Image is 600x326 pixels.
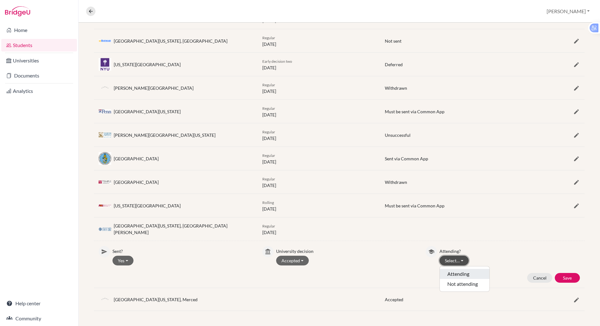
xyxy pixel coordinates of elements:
[258,152,380,165] div: [DATE]
[385,203,445,208] span: Must be sent via Common App
[114,155,159,162] div: [GEOGRAPHIC_DATA]
[262,83,275,87] span: Regular
[99,205,111,206] img: us_asu__zp7qz_h.jpeg
[258,199,380,212] div: [DATE]
[385,132,411,138] span: Unsuccessful
[262,200,274,205] span: Rolling
[114,296,198,303] div: [GEOGRAPHIC_DATA][US_STATE], Merced
[1,297,77,310] a: Help center
[385,85,407,91] span: Withdrawn
[527,273,552,283] button: Cancel
[440,279,489,289] button: Not attending
[262,59,292,64] span: Early decision two
[258,222,380,236] div: [DATE]
[262,153,275,158] span: Regular
[258,81,380,94] div: [DATE]
[114,132,215,138] div: [PERSON_NAME][GEOGRAPHIC_DATA][US_STATE]
[385,297,403,302] span: Accepted
[258,128,380,142] div: [DATE]
[114,108,181,115] div: [GEOGRAPHIC_DATA][US_STATE]
[99,82,111,94] img: default-university-logo-42dd438d0b49c2174d4c41c49dcd67eec2da6d16b3a2f6d5de70cc347232e317.png
[262,177,275,181] span: Regular
[112,246,253,254] p: Sent?
[1,54,77,67] a: Universities
[262,35,275,40] span: Regular
[114,61,181,68] div: [US_STATE][GEOGRAPHIC_DATA]
[276,256,309,265] button: Accepted
[99,132,111,138] img: us_gwu_q69nralk.png
[258,58,380,71] div: [DATE]
[385,109,445,114] span: Must be sent via Common App
[262,130,275,134] span: Regular
[544,5,592,17] button: [PERSON_NAME]
[99,293,111,306] img: default-university-logo-42dd438d0b49c2174d4c41c49dcd67eec2da6d16b3a2f6d5de70cc347232e317.png
[385,179,407,185] span: Withdrawn
[385,62,403,67] span: Deferred
[440,269,489,279] button: Attending
[114,85,194,91] div: [PERSON_NAME][GEOGRAPHIC_DATA]
[114,38,227,44] div: [GEOGRAPHIC_DATA][US_STATE], [GEOGRAPHIC_DATA]
[99,180,111,184] img: us_temp_o1s2uqxa.jpeg
[439,246,580,254] p: Attending?
[112,256,134,265] button: Yes
[262,224,275,228] span: Regular
[99,227,111,231] img: us_ucsc_gv_aprq2.jpeg
[114,202,181,209] div: [US_STATE][GEOGRAPHIC_DATA]
[258,175,380,189] div: [DATE]
[258,105,380,118] div: [DATE]
[99,40,111,42] img: us_ucr_64xxgg17.jpeg
[5,6,30,16] img: Bridge-U
[385,38,401,44] span: Not sent
[99,110,111,113] img: us_upe_j42r4331.jpeg
[262,106,275,111] span: Regular
[99,58,111,71] img: us_nyu_mu3e0q99.jpeg
[99,152,111,165] img: us_miam_tur8b0id.jpeg
[114,179,159,185] div: [GEOGRAPHIC_DATA]
[1,39,77,51] a: Students
[439,256,469,265] button: Select…
[1,312,77,325] a: Community
[1,69,77,82] a: Documents
[276,246,417,254] p: University decision
[385,156,428,161] span: Sent via Common App
[439,266,490,292] div: Select…
[555,273,580,283] button: Save
[114,222,253,236] div: [GEOGRAPHIC_DATA][US_STATE], [GEOGRAPHIC_DATA][PERSON_NAME]
[1,85,77,97] a: Analytics
[258,34,380,47] div: [DATE]
[1,24,77,36] a: Home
